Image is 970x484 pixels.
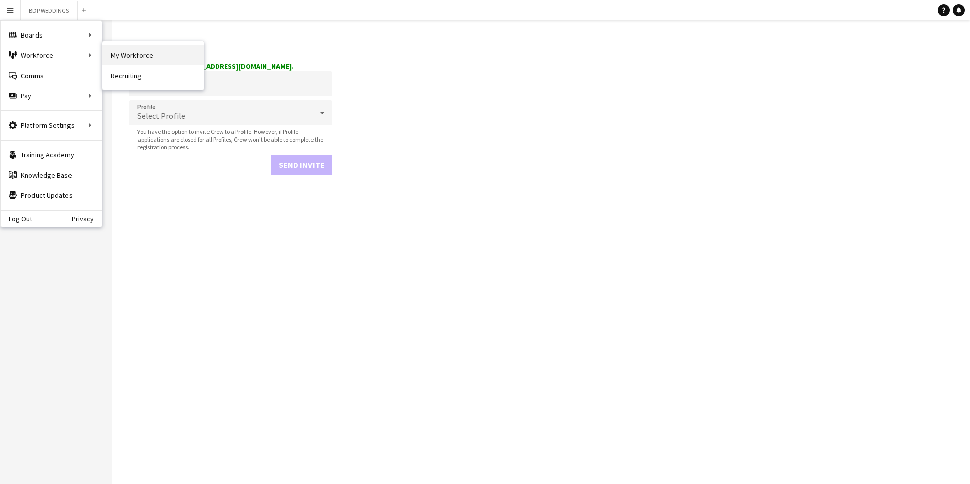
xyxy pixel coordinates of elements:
[181,62,294,71] strong: [EMAIL_ADDRESS][DOMAIN_NAME].
[102,45,204,65] a: My Workforce
[72,215,102,223] a: Privacy
[1,165,102,185] a: Knowledge Base
[129,62,332,71] div: Invitation sent to
[102,65,204,86] a: Recruiting
[1,25,102,45] div: Boards
[1,86,102,106] div: Pay
[21,1,78,20] button: BDP WEDDINGS
[1,215,32,223] a: Log Out
[129,128,332,151] span: You have the option to invite Crew to a Profile. However, if Profile applications are closed for ...
[1,65,102,86] a: Comms
[1,115,102,135] div: Platform Settings
[137,111,185,121] span: Select Profile
[1,145,102,165] a: Training Academy
[1,45,102,65] div: Workforce
[1,185,102,205] a: Product Updates
[129,39,332,54] h1: Invite contact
